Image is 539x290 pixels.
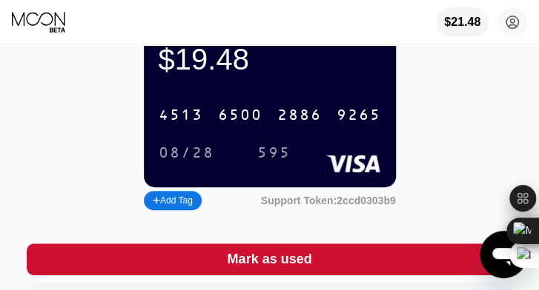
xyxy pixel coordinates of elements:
div: 595 [257,145,291,162]
div: Support Token: 2ccd0303b9 [261,195,396,206]
div: 4513 [159,107,203,124]
div: 9265 [337,107,381,124]
div: Mark as used [27,243,512,275]
div: Mark as used [227,251,311,268]
div: Add Tag [153,195,193,206]
iframe: Button to launch messaging window [480,231,527,278]
div: $19.48 [159,43,381,76]
div: $21.48 [436,7,489,37]
div: Support Token:2ccd0303b9 [261,195,396,206]
div: Add Tag [144,191,202,210]
div: 595 [246,141,302,165]
div: 4513650028869265 [150,100,390,130]
div: 6500 [218,107,262,124]
div: 08/28 [148,141,225,165]
div: $21.48 [444,16,480,29]
div: 08/28 [159,145,214,162]
div: 2886 [277,107,322,124]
